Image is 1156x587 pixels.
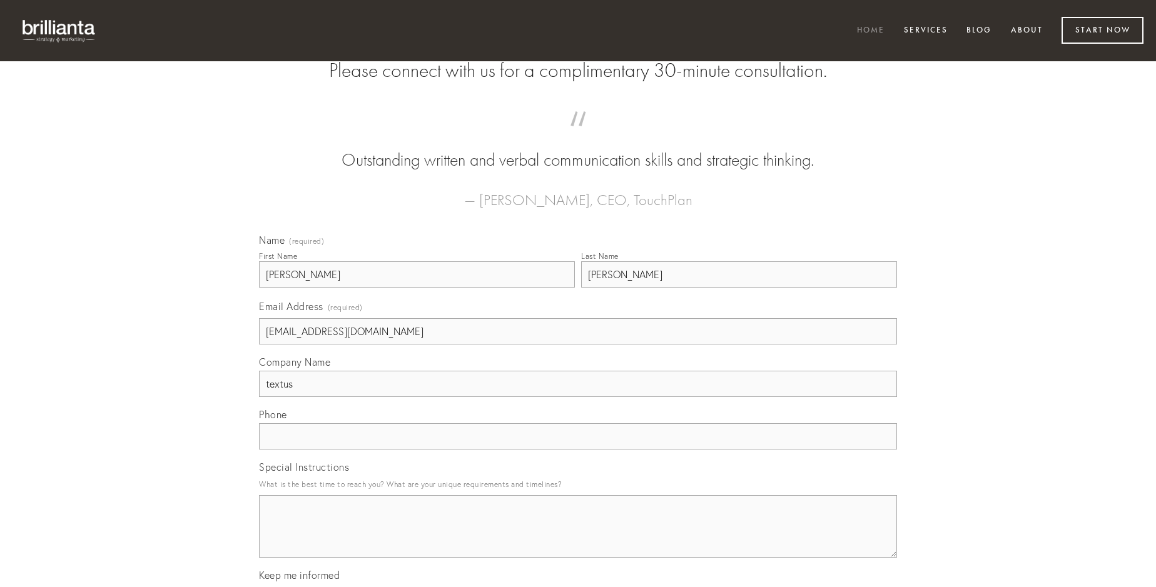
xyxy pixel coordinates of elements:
[259,300,323,313] span: Email Address
[581,251,619,261] div: Last Name
[289,238,324,245] span: (required)
[279,173,877,213] figcaption: — [PERSON_NAME], CEO, TouchPlan
[279,124,877,148] span: “
[259,356,330,368] span: Company Name
[13,13,106,49] img: brillianta - research, strategy, marketing
[328,299,363,316] span: (required)
[259,569,340,581] span: Keep me informed
[279,124,877,173] blockquote: Outstanding written and verbal communication skills and strategic thinking.
[259,59,897,83] h2: Please connect with us for a complimentary 30-minute consultation.
[849,21,893,41] a: Home
[958,21,1000,41] a: Blog
[1062,17,1143,44] a: Start Now
[259,461,349,473] span: Special Instructions
[259,476,897,493] p: What is the best time to reach you? What are your unique requirements and timelines?
[896,21,956,41] a: Services
[259,234,285,246] span: Name
[1003,21,1051,41] a: About
[259,251,297,261] div: First Name
[259,408,287,421] span: Phone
